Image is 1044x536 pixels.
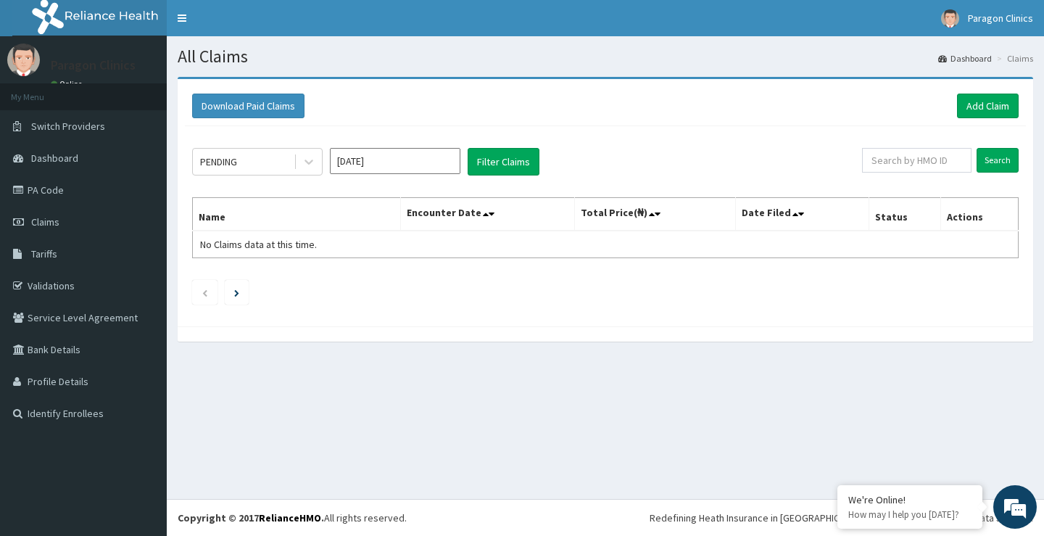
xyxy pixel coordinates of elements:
[31,152,78,165] span: Dashboard
[31,247,57,260] span: Tariffs
[938,52,992,65] a: Dashboard
[940,198,1018,231] th: Actions
[193,198,401,231] th: Name
[941,9,959,28] img: User Image
[400,198,574,231] th: Encounter Date
[330,148,460,174] input: Select Month and Year
[167,499,1044,536] footer: All rights reserved.
[869,198,940,231] th: Status
[993,52,1033,65] li: Claims
[7,44,40,76] img: User Image
[51,79,86,89] a: Online
[178,511,324,524] strong: Copyright © 2017 .
[200,154,237,169] div: PENDING
[957,94,1019,118] a: Add Claim
[848,508,971,521] p: How may I help you today?
[31,215,59,228] span: Claims
[977,148,1019,173] input: Search
[178,47,1033,66] h1: All Claims
[202,286,208,299] a: Previous page
[468,148,539,176] button: Filter Claims
[192,94,304,118] button: Download Paid Claims
[848,493,971,506] div: We're Online!
[200,238,317,251] span: No Claims data at this time.
[650,511,1033,525] div: Redefining Heath Insurance in [GEOGRAPHIC_DATA] using Telemedicine and Data Science!
[259,511,321,524] a: RelianceHMO
[862,148,971,173] input: Search by HMO ID
[574,198,735,231] th: Total Price(₦)
[735,198,869,231] th: Date Filed
[968,12,1033,25] span: Paragon Clinics
[234,286,239,299] a: Next page
[51,59,136,72] p: Paragon Clinics
[31,120,105,133] span: Switch Providers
